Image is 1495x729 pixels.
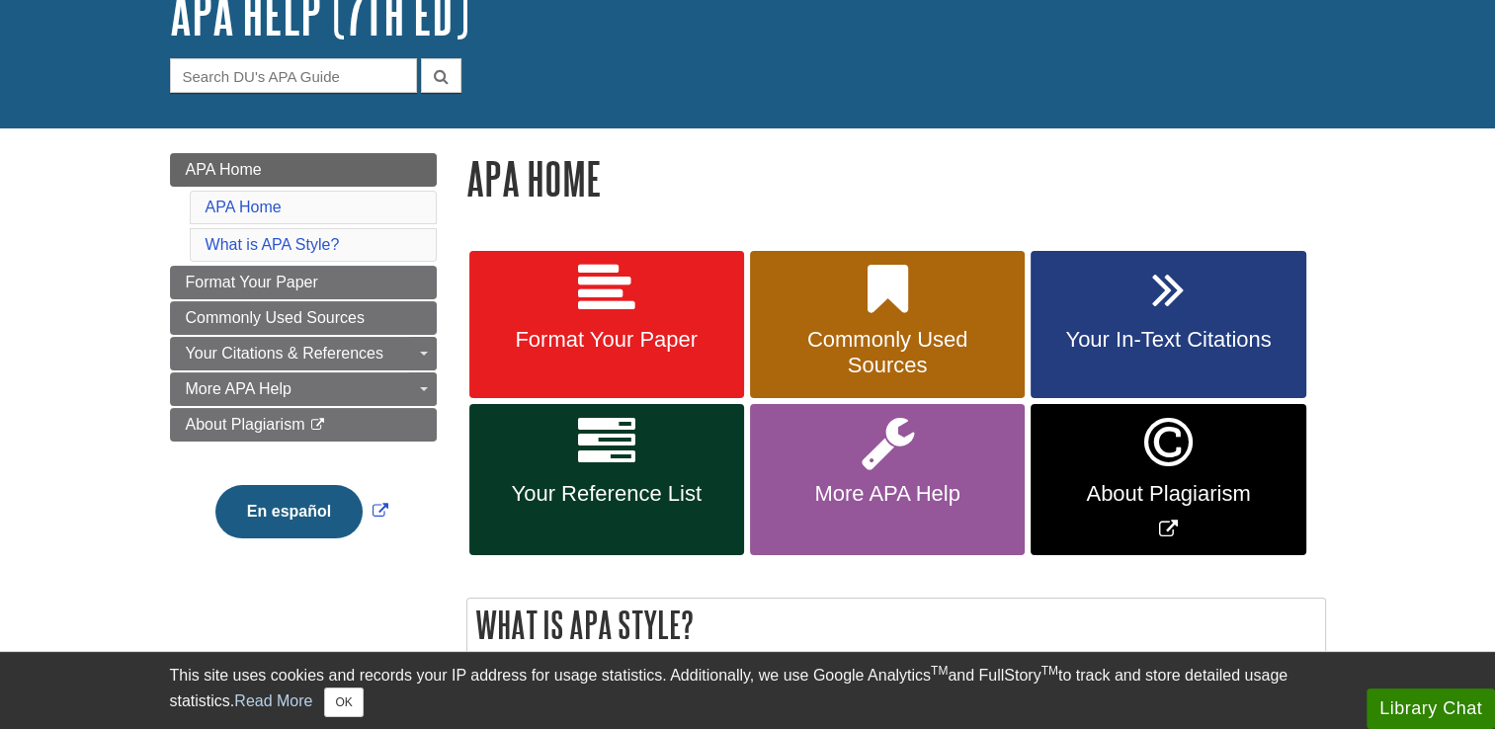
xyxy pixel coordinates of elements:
a: Link opens in new window [1031,404,1305,555]
sup: TM [931,664,948,678]
a: Your Reference List [469,404,744,555]
div: Guide Page Menu [170,153,437,572]
a: Commonly Used Sources [750,251,1025,399]
span: Your Reference List [484,481,729,507]
a: Your Citations & References [170,337,437,370]
a: More APA Help [750,404,1025,555]
button: Close [324,688,363,717]
i: This link opens in a new window [309,419,326,432]
a: Link opens in new window [210,503,393,520]
a: Commonly Used Sources [170,301,437,335]
span: Format Your Paper [186,274,318,290]
sup: TM [1041,664,1058,678]
h1: APA Home [466,153,1326,203]
span: Your Citations & References [186,345,383,362]
a: APA Home [206,199,282,215]
a: Format Your Paper [170,266,437,299]
span: Format Your Paper [484,327,729,353]
span: APA Home [186,161,262,178]
input: Search DU's APA Guide [170,58,417,93]
a: About Plagiarism [170,408,437,442]
button: Library Chat [1367,688,1495,729]
a: Read More [234,692,312,709]
span: More APA Help [765,481,1010,507]
a: What is APA Style? [206,236,340,253]
span: Your In-Text Citations [1045,327,1290,353]
a: Your In-Text Citations [1031,251,1305,399]
button: En español [215,485,363,538]
a: Format Your Paper [469,251,744,399]
h2: What is APA Style? [467,599,1325,651]
div: This site uses cookies and records your IP address for usage statistics. Additionally, we use Goo... [170,664,1326,717]
span: More APA Help [186,380,291,397]
a: More APA Help [170,372,437,406]
span: About Plagiarism [186,416,305,433]
span: About Plagiarism [1045,481,1290,507]
span: Commonly Used Sources [765,327,1010,378]
span: Commonly Used Sources [186,309,365,326]
a: APA Home [170,153,437,187]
